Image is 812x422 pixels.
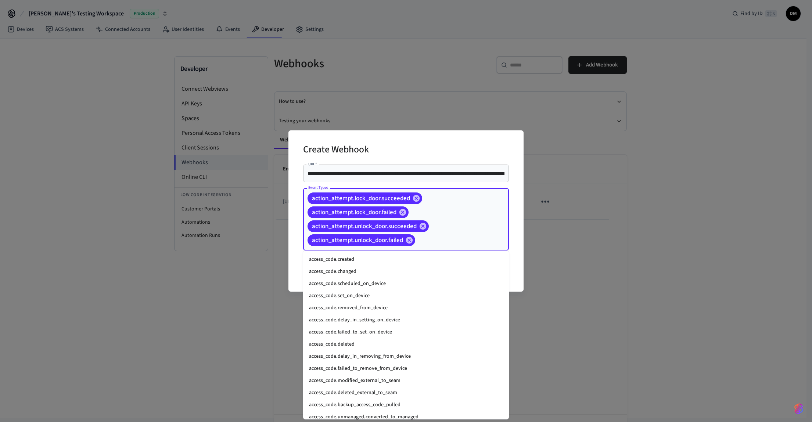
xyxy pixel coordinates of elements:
li: access_code.removed_from_device [303,302,509,314]
li: access_code.delay_in_removing_from_device [303,350,509,363]
li: access_code.set_on_device [303,290,509,302]
span: action_attempt.lock_door.failed [308,209,401,216]
label: Event Types [308,185,328,190]
span: action_attempt.lock_door.succeeded [308,195,414,202]
li: access_code.changed [303,266,509,278]
li: access_code.backup_access_code_pulled [303,399,509,411]
li: access_code.delay_in_setting_on_device [303,314,509,326]
div: action_attempt.lock_door.failed [308,206,409,218]
label: URL [308,161,317,167]
span: action_attempt.unlock_door.succeeded [308,223,421,230]
li: access_code.deleted [303,338,509,350]
li: access_code.scheduled_on_device [303,278,509,290]
span: action_attempt.unlock_door.failed [308,237,407,244]
li: access_code.modified_external_to_seam [303,375,509,387]
h2: Create Webhook [303,139,369,162]
div: action_attempt.unlock_door.failed [308,234,415,246]
div: action_attempt.unlock_door.succeeded [308,220,429,232]
li: access_code.failed_to_remove_from_device [303,363,509,375]
div: action_attempt.lock_door.succeeded [308,192,422,204]
img: SeamLogoGradient.69752ec5.svg [794,403,803,415]
li: access_code.deleted_external_to_seam [303,387,509,399]
li: access_code.created [303,253,509,266]
li: access_code.failed_to_set_on_device [303,326,509,338]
